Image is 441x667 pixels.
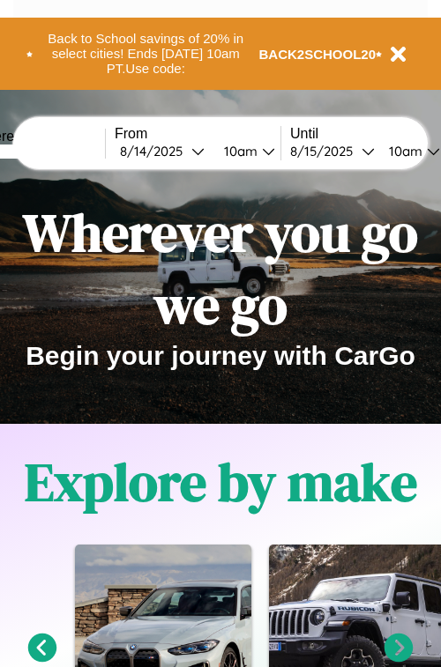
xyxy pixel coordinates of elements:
h1: Explore by make [25,446,417,518]
button: 8/14/2025 [115,142,210,160]
label: From [115,126,280,142]
div: 10am [380,143,427,159]
b: BACK2SCHOOL20 [259,47,377,62]
button: 10am [210,142,280,160]
div: 10am [215,143,262,159]
button: Back to School savings of 20% in select cities! Ends [DATE] 10am PT.Use code: [33,26,259,81]
div: 8 / 15 / 2025 [290,143,362,159]
div: 8 / 14 / 2025 [120,143,191,159]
